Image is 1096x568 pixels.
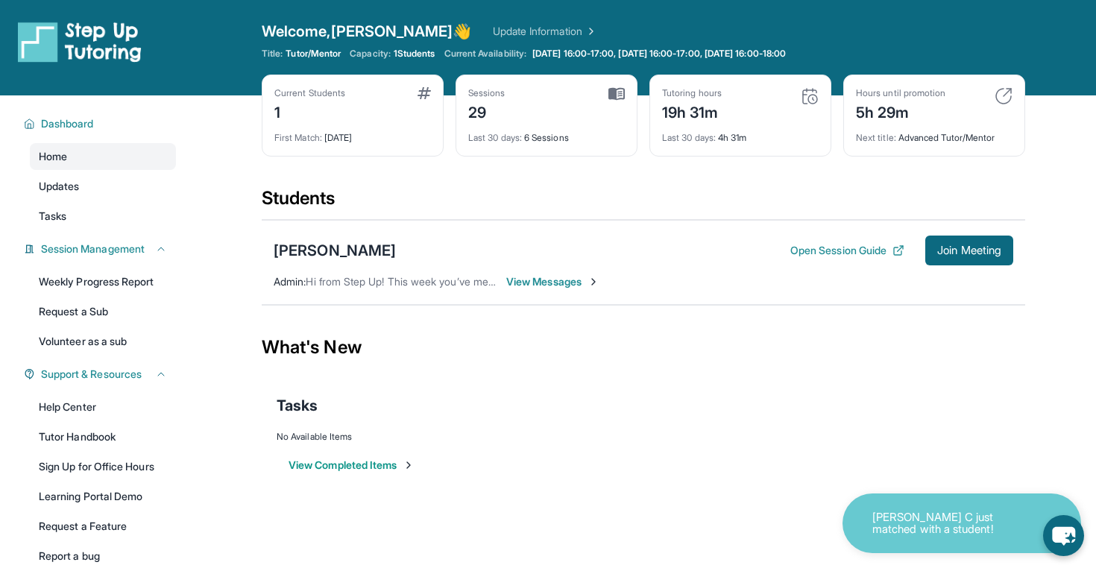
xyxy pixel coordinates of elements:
div: 29 [468,99,506,123]
span: Last 30 days : [468,132,522,143]
a: Home [30,143,176,170]
button: Support & Resources [35,367,167,382]
div: 19h 31m [662,99,722,123]
div: What's New [262,315,1025,380]
a: [DATE] 16:00-17:00, [DATE] 16:00-17:00, [DATE] 16:00-18:00 [529,48,789,60]
img: card [995,87,1012,105]
span: View Messages [506,274,599,289]
span: [DATE] 16:00-17:00, [DATE] 16:00-17:00, [DATE] 16:00-18:00 [532,48,786,60]
img: card [801,87,819,105]
button: Open Session Guide [790,243,904,258]
a: Sign Up for Office Hours [30,453,176,480]
img: Chevron-Right [588,276,599,288]
span: Next title : [856,132,896,143]
span: Welcome, [PERSON_NAME] 👋 [262,21,472,42]
a: Request a Feature [30,513,176,540]
div: No Available Items [277,431,1010,443]
span: Session Management [41,242,145,256]
span: Dashboard [41,116,94,131]
button: chat-button [1043,515,1084,556]
a: Weekly Progress Report [30,268,176,295]
div: [PERSON_NAME] [274,240,396,261]
div: Advanced Tutor/Mentor [856,123,1012,144]
button: Session Management [35,242,167,256]
img: logo [18,21,142,63]
span: First Match : [274,132,322,143]
span: Current Availability: [444,48,526,60]
div: Tutoring hours [662,87,722,99]
div: 6 Sessions [468,123,625,144]
span: Title: [262,48,283,60]
div: Students [262,186,1025,219]
div: Current Students [274,87,345,99]
img: card [418,87,431,99]
span: Tasks [39,209,66,224]
p: [PERSON_NAME] C just matched with a student! [872,511,1021,536]
img: card [608,87,625,101]
a: Tutor Handbook [30,423,176,450]
div: 1 [274,99,345,123]
a: Learning Portal Demo [30,483,176,510]
img: Chevron Right [582,24,597,39]
div: Hours until promotion [856,87,945,99]
a: Tasks [30,203,176,230]
span: Hi from Step Up! This week you’ve met for 0 minutes and this month you’ve met for 5 hours. Happy ... [306,275,817,288]
div: [DATE] [274,123,431,144]
button: Dashboard [35,116,167,131]
a: Update Information [493,24,597,39]
span: 1 Students [394,48,435,60]
a: Help Center [30,394,176,420]
span: Updates [39,179,80,194]
button: View Completed Items [289,458,415,473]
a: Updates [30,173,176,200]
a: Request a Sub [30,298,176,325]
div: 5h 29m [856,99,945,123]
span: Admin : [274,275,306,288]
span: Last 30 days : [662,132,716,143]
span: Join Meeting [937,246,1001,255]
div: Sessions [468,87,506,99]
span: Capacity: [350,48,391,60]
span: Tasks [277,395,318,416]
a: Volunteer as a sub [30,328,176,355]
div: 4h 31m [662,123,819,144]
span: Home [39,149,67,164]
button: Join Meeting [925,236,1013,265]
span: Support & Resources [41,367,142,382]
span: Tutor/Mentor [286,48,341,60]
